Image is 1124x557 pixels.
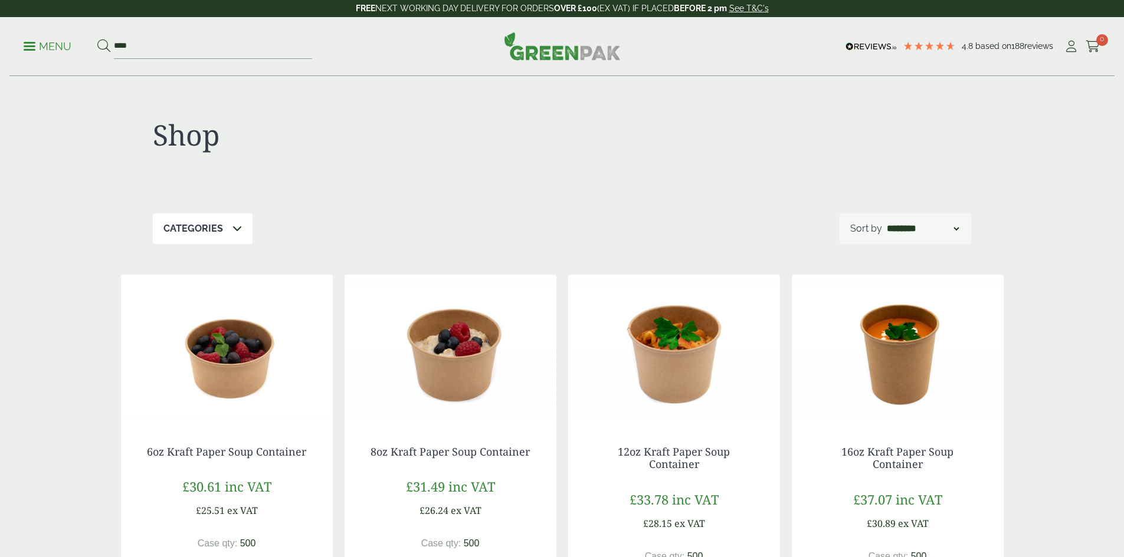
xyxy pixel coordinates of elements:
[1064,41,1079,52] i: My Account
[356,4,375,13] strong: FREE
[448,477,495,495] span: inc VAT
[421,538,461,548] span: Case qty:
[24,39,71,51] a: Menu
[420,504,448,517] span: £26.24
[1096,34,1108,46] span: 0
[896,490,942,508] span: inc VAT
[163,222,223,236] p: Categories
[1011,41,1024,51] span: 188
[853,490,892,508] span: £37.07
[24,39,71,54] p: Menu
[674,517,705,530] span: ex VAT
[196,504,225,517] span: £25.51
[643,517,672,530] span: £28.15
[962,41,975,51] span: 4.8
[568,275,780,422] img: Kraft 12oz with Pasta
[554,4,597,13] strong: OVER £100
[903,41,956,51] div: 4.79 Stars
[1086,41,1100,52] i: Cart
[867,517,896,530] span: £30.89
[147,444,306,459] a: 6oz Kraft Paper Soup Container
[729,4,769,13] a: See T&C's
[1024,41,1053,51] span: reviews
[182,477,221,495] span: £30.61
[850,222,882,236] p: Sort by
[240,538,256,548] span: 500
[464,538,480,548] span: 500
[451,504,481,517] span: ex VAT
[406,477,445,495] span: £31.49
[1086,38,1100,55] a: 0
[618,444,730,472] a: 12oz Kraft Paper Soup Container
[792,275,1004,422] img: Kraft 16oz with Soup
[841,444,953,472] a: 16oz Kraft Paper Soup Container
[504,32,621,60] img: GreenPak Supplies
[884,222,961,236] select: Shop order
[672,490,719,508] span: inc VAT
[975,41,1011,51] span: Based on
[674,4,727,13] strong: BEFORE 2 pm
[153,118,562,152] h1: Shop
[846,42,897,51] img: REVIEWS.io
[371,444,530,459] a: 8oz Kraft Paper Soup Container
[225,477,271,495] span: inc VAT
[630,490,668,508] span: £33.78
[198,538,238,548] span: Case qty:
[345,275,556,422] img: Kraft 8oz with Porridge
[898,517,929,530] span: ex VAT
[121,275,333,422] img: Soup container
[227,504,258,517] span: ex VAT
